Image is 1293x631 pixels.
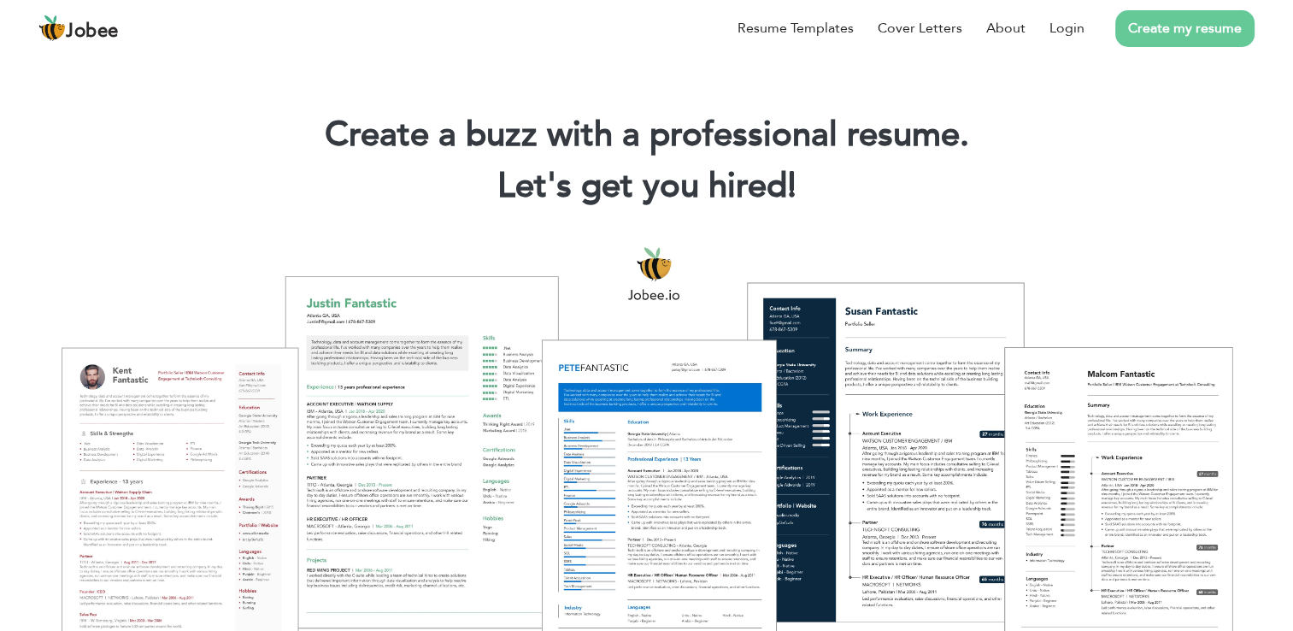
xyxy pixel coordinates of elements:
a: About [986,18,1026,38]
img: jobee.io [38,15,66,42]
span: Jobee [66,22,119,41]
span: | [788,162,796,209]
a: Jobee [38,15,119,42]
a: Create my resume [1115,10,1255,47]
a: Login [1049,18,1084,38]
span: get you hired! [581,162,796,209]
h2: Let's [26,164,1267,209]
h1: Create a buzz with a professional resume. [26,113,1267,157]
a: Cover Letters [878,18,962,38]
a: Resume Templates [738,18,854,38]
